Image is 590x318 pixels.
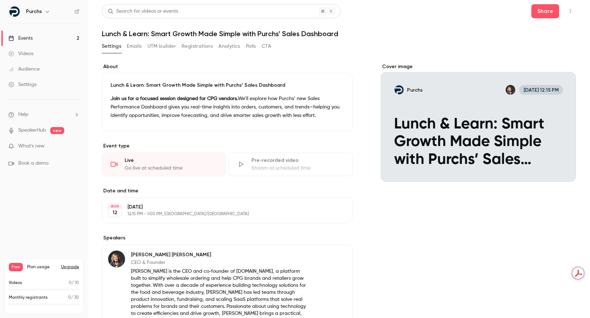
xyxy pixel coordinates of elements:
h6: Purchs [26,8,42,15]
div: Search for videos or events [108,8,178,15]
div: Pre-recorded video [251,157,344,164]
div: AUG [109,204,121,209]
div: Pre-recorded videoStream at scheduled time [229,152,353,176]
span: Plan usage [27,264,57,270]
section: Cover image [381,63,576,182]
div: Settings [8,81,37,88]
div: Events [8,35,33,42]
p: Event type [102,143,353,150]
div: Go live at scheduled time [125,165,217,172]
p: Monthly registrants [9,294,48,301]
img: Marcia Woods [108,251,125,267]
button: Analytics [218,41,240,52]
p: [DATE] [127,204,315,211]
label: Cover image [381,63,576,70]
label: Speakers [102,234,353,241]
p: Videos [9,280,22,286]
p: [PERSON_NAME] [PERSON_NAME] [131,251,307,258]
button: Registrations [182,41,213,52]
p: / 10 [69,280,79,286]
p: Lunch & Learn: Smart Growth Made Simple with Purchs’ Sales Dashboard [111,82,344,89]
p: We’ll explore how Purchs’ new Sales Performance Dashboard gives you real-time insights into order... [111,94,344,120]
button: Share [531,4,559,18]
span: Help [18,111,28,118]
div: Stream at scheduled time [251,165,344,172]
div: LiveGo live at scheduled time [102,152,226,176]
p: / 30 [68,294,79,301]
span: 0 [68,296,71,300]
iframe: Noticeable Trigger [71,143,79,150]
button: Upgrade [61,264,79,270]
li: help-dropdown-opener [8,111,79,118]
span: Free [9,263,23,271]
a: SpeakerHub [18,127,46,134]
span: What's new [18,143,45,150]
div: Live [125,157,217,164]
button: Emails [127,41,142,52]
label: About [102,63,353,70]
div: Videos [8,50,33,57]
button: Settings [102,41,121,52]
h1: Lunch & Learn: Smart Growth Made Simple with Purchs’ Sales Dashboard [102,29,576,38]
p: 12 [112,209,117,216]
strong: Join us for a focused session designed for CPG vendors. [111,96,238,101]
div: Audience [8,66,40,73]
button: UTM builder [147,41,176,52]
button: CTA [262,41,271,52]
span: 0 [69,281,72,285]
p: 12:15 PM - 1:00 PM, [GEOGRAPHIC_DATA]/[GEOGRAPHIC_DATA] [127,211,315,217]
button: Polls [246,41,256,52]
img: Purchs [9,6,20,17]
span: new [50,127,64,134]
p: CEO & Founder [131,259,307,266]
span: Book a demo [18,160,48,167]
label: Date and time [102,187,353,194]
